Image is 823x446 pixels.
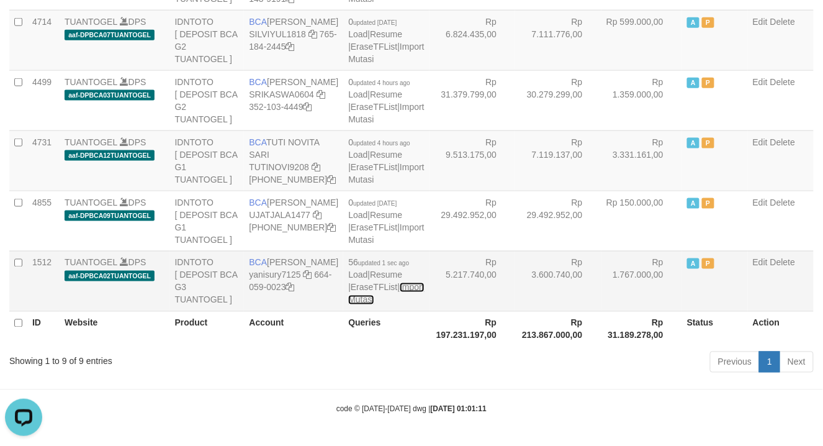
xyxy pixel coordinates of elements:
[244,191,343,251] td: [PERSON_NAME] [PHONE_NUMBER]
[65,198,117,207] a: TUANTOGEL
[351,222,397,232] a: EraseTFList
[370,210,402,220] a: Resume
[348,162,424,184] a: Import Mutasi
[244,10,343,70] td: [PERSON_NAME] 765-184-2445
[65,90,155,101] span: aaf-DPBCA03TUANTOGEL
[431,405,487,414] strong: [DATE] 01:01:11
[328,175,336,184] a: Copy 5665095298 to clipboard
[170,191,245,251] td: IDNTOTO [ DEPOSIT BCA G1 TUANTOGEL ]
[370,270,402,280] a: Resume
[348,89,367,99] a: Load
[336,405,487,414] small: code © [DATE]-[DATE] dwg |
[27,311,60,347] th: ID
[710,352,760,373] a: Previous
[770,137,795,147] a: Delete
[170,251,245,311] td: IDNTOTO [ DEPOSIT BCA G3 TUANTOGEL ]
[601,251,682,311] td: Rp 1.767.000,00
[65,30,155,40] span: aaf-DPBCA07TUANTOGEL
[304,102,312,112] a: Copy 3521034449 to clipboard
[328,222,336,232] a: Copy 4062238953 to clipboard
[60,251,170,311] td: DPS
[429,251,515,311] td: Rp 5.217.740,00
[702,258,714,269] span: Paused
[313,210,322,220] a: Copy UJATJALA1477 to clipboard
[27,130,60,191] td: 4731
[348,210,367,220] a: Load
[5,5,42,42] button: Open LiveChat chat widget
[170,130,245,191] td: IDNTOTO [ DEPOSIT BCA G1 TUANTOGEL ]
[780,352,814,373] a: Next
[348,137,424,184] span: | | |
[60,10,170,70] td: DPS
[601,10,682,70] td: Rp 599.000,00
[249,29,306,39] a: SILVIYUL1818
[304,270,312,280] a: Copy yanisury7125 to clipboard
[249,270,300,280] a: yanisury7125
[429,70,515,130] td: Rp 31.379.799,00
[348,258,409,268] span: 56
[770,17,795,27] a: Delete
[27,251,60,311] td: 1512
[351,162,397,172] a: EraseTFList
[244,311,343,347] th: Account
[348,150,367,160] a: Load
[249,210,310,220] a: UJATJALA1477
[244,130,343,191] td: TUTI NOVITA SARI [PHONE_NUMBER]
[370,150,402,160] a: Resume
[348,42,424,64] a: Import Mutasi
[429,191,515,251] td: Rp 29.492.952,00
[343,311,429,347] th: Queries
[601,311,682,347] th: Rp 31.189.278,00
[348,137,410,147] span: 0
[65,258,117,268] a: TUANTOGEL
[687,138,699,148] span: Active
[65,150,155,161] span: aaf-DPBCA12TUANTOGEL
[312,162,320,172] a: Copy TUTINOVI9208 to clipboard
[702,17,714,28] span: Paused
[759,352,780,373] a: 1
[348,17,397,27] span: 0
[370,89,402,99] a: Resume
[249,77,267,87] span: BCA
[753,77,768,87] a: Edit
[60,191,170,251] td: DPS
[515,10,601,70] td: Rp 7.111.776,00
[244,70,343,130] td: [PERSON_NAME] 352-103-4449
[353,200,397,207] span: updated [DATE]
[308,29,317,39] a: Copy SILVIYUL1818 to clipboard
[9,350,334,368] div: Showing 1 to 9 of 9 entries
[753,17,768,27] a: Edit
[348,198,424,245] span: | | |
[249,162,308,172] a: TUTINOVI9208
[753,198,768,207] a: Edit
[702,198,714,209] span: Paused
[351,283,397,293] a: EraseTFList
[515,251,601,311] td: Rp 3.600.740,00
[60,70,170,130] td: DPS
[249,17,267,27] span: BCA
[286,283,295,293] a: Copy 6640590023 to clipboard
[515,191,601,251] td: Rp 29.492.952,00
[249,258,267,268] span: BCA
[170,70,245,130] td: IDNTOTO [ DEPOSIT BCA G2 TUANTOGEL ]
[429,130,515,191] td: Rp 9.513.175,00
[687,17,699,28] span: Active
[249,198,267,207] span: BCA
[27,191,60,251] td: 4855
[65,17,117,27] a: TUANTOGEL
[60,130,170,191] td: DPS
[65,211,155,221] span: aaf-DPBCA09TUANTOGEL
[348,102,424,124] a: Import Mutasi
[65,77,117,87] a: TUANTOGEL
[770,198,795,207] a: Delete
[353,80,410,86] span: updated 4 hours ago
[27,10,60,70] td: 4714
[249,89,314,99] a: SRIKASWA0604
[348,17,424,64] span: | | |
[286,42,295,52] a: Copy 7651842445 to clipboard
[429,311,515,347] th: Rp 197.231.197,00
[348,29,367,39] a: Load
[348,77,410,87] span: 0
[249,137,266,147] span: BCA
[348,283,424,305] a: Import Mutasi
